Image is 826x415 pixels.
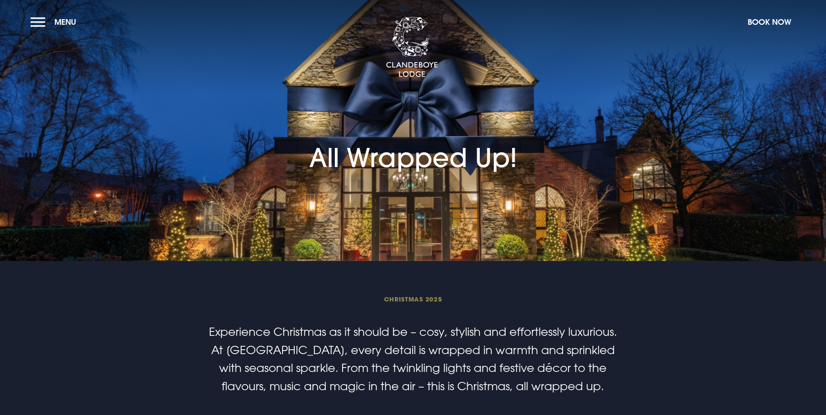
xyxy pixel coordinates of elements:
[743,13,796,31] button: Book Now
[309,92,517,173] h1: All Wrapped Up!
[386,17,438,78] img: Clandeboye Lodge
[206,295,620,303] span: Christmas 2025
[30,13,81,31] button: Menu
[206,323,620,395] p: Experience Christmas as it should be – cosy, stylish and effortlessly luxurious. At [GEOGRAPHIC_D...
[54,17,76,27] span: Menu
